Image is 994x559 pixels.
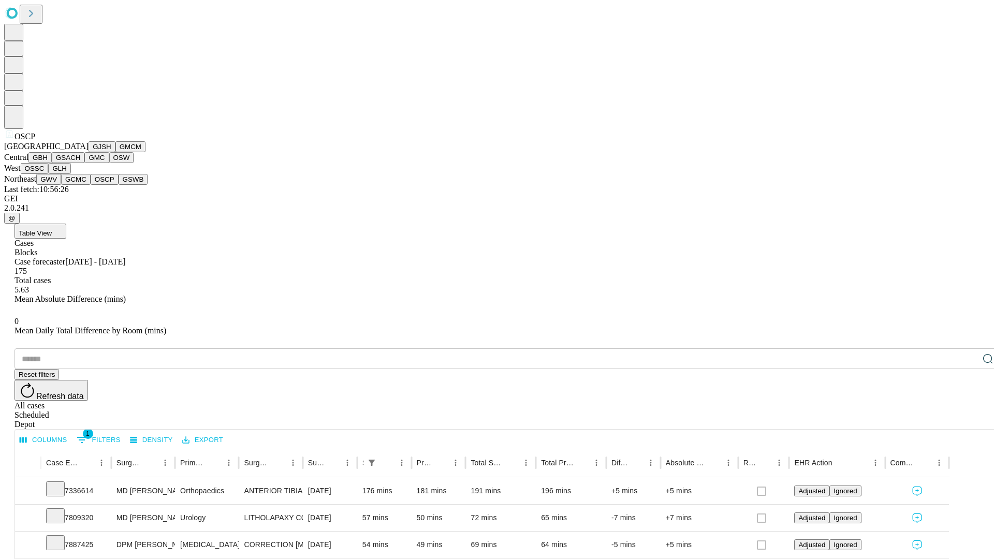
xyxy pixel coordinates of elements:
div: Difference [611,459,628,467]
span: 5.63 [14,285,29,294]
div: Surgeon Name [116,459,142,467]
button: @ [4,213,20,224]
div: Resolved in EHR [743,459,757,467]
div: 7887425 [46,532,106,558]
button: Menu [394,455,409,470]
button: Ignored [829,539,861,550]
div: DPM [PERSON_NAME] [PERSON_NAME] [116,532,170,558]
button: GWV [36,174,61,185]
span: West [4,164,21,172]
span: Adjusted [798,487,825,495]
button: Sort [757,455,772,470]
div: Comments [890,459,916,467]
span: 1 [83,429,93,439]
div: Total Predicted Duration [541,459,574,467]
button: Expand [20,482,36,501]
span: [DATE] - [DATE] [65,257,125,266]
button: Adjusted [794,512,829,523]
div: 191 mins [471,478,531,504]
span: Table View [19,229,52,237]
div: 57 mins [362,505,406,531]
div: 49 mins [417,532,461,558]
button: Sort [143,455,158,470]
button: Menu [772,455,786,470]
div: Surgery Name [244,459,270,467]
span: Reset filters [19,371,55,378]
button: Sort [629,455,644,470]
div: 54 mins [362,532,406,558]
div: 2.0.241 [4,203,990,213]
span: Adjusted [798,514,825,522]
button: Menu [448,455,463,470]
button: Menu [589,455,604,470]
button: Show filters [364,455,379,470]
button: Table View [14,224,66,239]
div: Primary Service [180,459,206,467]
div: 64 mins [541,532,601,558]
span: Total cases [14,276,51,285]
span: Ignored [834,541,857,549]
button: Show filters [74,432,123,448]
div: Scheduled In Room Duration [362,459,363,467]
button: Sort [380,455,394,470]
button: Sort [271,455,286,470]
button: Expand [20,536,36,554]
span: Case forecaster [14,257,65,266]
div: 7336614 [46,478,106,504]
span: Ignored [834,514,857,522]
span: 175 [14,267,27,275]
div: MD [PERSON_NAME] [PERSON_NAME] [116,505,170,531]
button: GSACH [52,152,84,163]
button: Menu [868,455,883,470]
span: Last fetch: 10:56:26 [4,185,69,194]
button: GBH [28,152,52,163]
div: 50 mins [417,505,461,531]
button: Select columns [17,432,70,448]
button: Sort [207,455,222,470]
span: @ [8,214,16,222]
button: GSWB [119,174,148,185]
button: Sort [917,455,932,470]
div: GEI [4,194,990,203]
div: 176 mins [362,478,406,504]
button: Menu [721,455,736,470]
div: MD [PERSON_NAME] Iv [PERSON_NAME] [116,478,170,504]
span: Mean Daily Total Difference by Room (mins) [14,326,166,335]
span: 0 [14,317,19,326]
span: Mean Absolute Difference (mins) [14,295,126,303]
div: +5 mins [666,532,733,558]
button: Menu [222,455,236,470]
button: Reset filters [14,369,59,380]
button: Sort [434,455,448,470]
span: [GEOGRAPHIC_DATA] [4,142,89,151]
button: Sort [504,455,519,470]
div: +5 mins [611,478,655,504]
span: Northeast [4,174,36,183]
button: OSW [109,152,134,163]
button: GMC [84,152,109,163]
button: OSSC [21,163,49,174]
div: [DATE] [308,532,352,558]
button: Ignored [829,486,861,496]
span: Refresh data [36,392,84,401]
div: 181 mins [417,478,461,504]
button: GLH [48,163,70,174]
div: 65 mins [541,505,601,531]
div: [DATE] [308,478,352,504]
div: 1 active filter [364,455,379,470]
button: Sort [326,455,340,470]
div: Surgery Date [308,459,325,467]
div: Absolute Difference [666,459,706,467]
button: Menu [932,455,946,470]
div: [MEDICAL_DATA] [180,532,233,558]
button: Ignored [829,512,861,523]
div: [DATE] [308,505,352,531]
button: Menu [340,455,355,470]
button: Export [180,432,226,448]
button: GMCM [115,141,145,152]
div: EHR Action [794,459,832,467]
button: Menu [644,455,658,470]
button: Menu [286,455,300,470]
button: Sort [80,455,94,470]
button: GJSH [89,141,115,152]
